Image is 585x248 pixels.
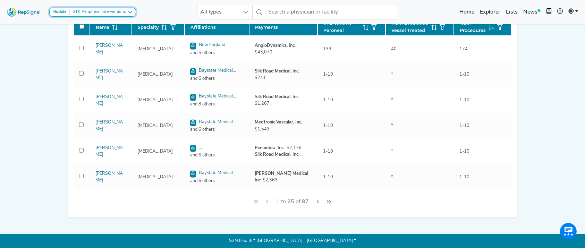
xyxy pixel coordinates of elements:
[255,43,296,48] strong: AngioDynamics, Inc.
[266,5,398,19] input: Search a physician or facility
[255,152,299,157] strong: Silk Road Medical, Inc.
[255,170,312,183] div: : $2,363
[319,122,337,129] div: 1-10
[138,24,159,31] span: Specialty
[255,95,299,99] strong: Silk Road Medical, Inc.
[255,69,299,74] strong: Silk Road Medical, Inc.
[455,148,474,155] div: 1-10
[273,195,312,208] span: 1 to 25 of 87
[186,50,248,56] span: and 5 others
[255,151,312,158] div: : $950
[457,5,477,19] a: Home
[96,24,109,31] span: Name
[319,148,337,155] div: 1-10
[455,97,474,103] div: 1-10
[255,145,312,151] div: : $2,178
[133,148,177,155] div: [MEDICAL_DATA]
[133,71,177,78] div: [MEDICAL_DATA]
[70,9,126,15] div: BTK Peripheral Interventions
[133,174,177,180] div: [MEDICAL_DATA]
[255,120,302,125] strong: Medtronic Vascular, Inc.
[95,43,123,54] a: [PERSON_NAME]
[255,119,312,132] div: : $1,543
[95,146,123,157] a: [PERSON_NAME]
[95,95,123,106] a: [PERSON_NAME]
[319,174,337,180] div: 1-10
[255,68,312,81] div: : $241
[255,171,308,182] strong: [PERSON_NAME] Medical Inc
[95,120,123,131] a: [PERSON_NAME]
[133,122,177,129] div: [MEDICAL_DATA]
[190,43,231,55] a: New England Endovascular Center
[323,195,334,208] button: Last Page
[190,120,236,132] a: Baystate Medical Practices, INC
[323,20,360,34] span: PTA Tibial & Peroneal
[455,46,472,52] div: 174
[255,24,278,31] span: Payments
[543,5,554,19] button: Intel Book
[387,46,401,52] div: 40
[460,20,486,34] span: Total Procedures
[190,24,216,31] span: Affiliations
[186,126,248,133] span: and 6 others
[312,195,323,208] button: Next Page
[133,97,177,103] div: [MEDICAL_DATA]
[186,152,248,159] span: and 6 others
[255,146,285,150] strong: Penumbra, Inc.
[49,8,136,17] button: ModuleBTK Peripheral Interventions
[477,5,503,19] a: Explorer
[319,97,337,103] div: 1-10
[186,75,248,82] span: and 6 others
[95,171,123,182] a: [PERSON_NAME]
[190,68,236,81] a: Baystate Medical Practices, INC
[455,174,474,180] div: 1-10
[133,46,177,52] div: [MEDICAL_DATA]
[391,20,429,34] span: Each Additional Vessel Treated
[319,46,336,52] div: 133
[520,5,543,19] a: News
[319,71,337,78] div: 1-10
[455,71,474,78] div: 1-10
[186,101,248,108] span: and 8 others
[255,42,312,55] div: : $43,070
[503,5,520,19] a: Lists
[52,10,67,14] strong: Module
[190,94,236,106] a: Baystate Medical Practices, INC
[190,171,236,183] a: Baystate Medical Practices, INC
[197,5,239,19] span: All types
[255,94,312,107] div: : $1,267
[95,69,123,80] a: [PERSON_NAME]
[186,178,248,184] span: and 6 others
[68,234,517,248] p: S2N Health * [GEOGRAPHIC_DATA] - [GEOGRAPHIC_DATA] *
[455,122,474,129] div: 1-10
